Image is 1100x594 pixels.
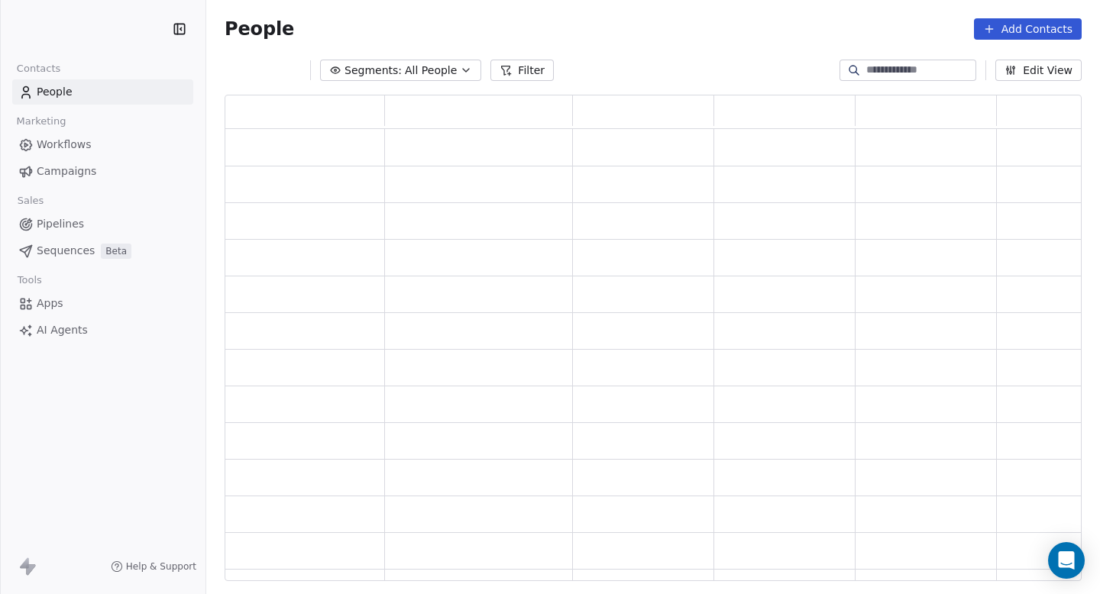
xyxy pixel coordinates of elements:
span: Tools [11,269,48,292]
span: Beta [101,244,131,259]
a: Help & Support [111,560,196,573]
a: People [12,79,193,105]
button: Add Contacts [974,18,1082,40]
div: Open Intercom Messenger [1048,542,1085,579]
a: Campaigns [12,159,193,184]
span: Pipelines [37,216,84,232]
a: Apps [12,291,193,316]
span: AI Agents [37,322,88,338]
button: Filter [490,60,554,81]
span: Campaigns [37,163,96,179]
span: Apps [37,295,63,312]
a: SequencesBeta [12,238,193,263]
a: Pipelines [12,211,193,237]
button: Edit View [995,60,1082,81]
span: All People [405,63,457,79]
span: People [37,84,73,100]
span: Help & Support [126,560,196,573]
span: Workflows [37,137,92,153]
span: Sequences [37,243,95,259]
a: AI Agents [12,318,193,343]
span: Contacts [10,57,67,80]
a: Workflows [12,132,193,157]
span: Sales [11,189,50,212]
span: Marketing [10,110,73,133]
span: Segments: [345,63,402,79]
span: People [225,18,294,40]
